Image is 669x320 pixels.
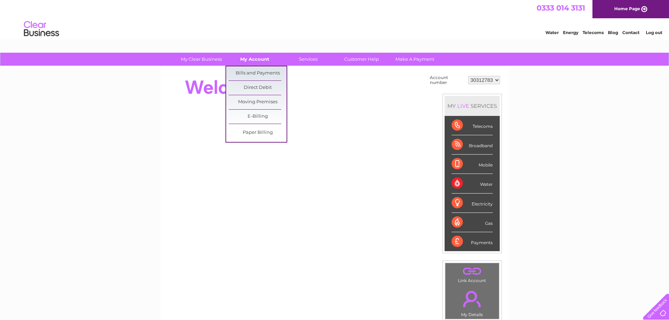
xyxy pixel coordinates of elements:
a: My Account [226,53,284,66]
a: . [447,265,497,277]
a: Log out [646,30,662,35]
div: LIVE [456,103,471,109]
a: My Clear Business [172,53,230,66]
a: Customer Help [333,53,391,66]
td: Link Account [445,263,499,285]
a: Make A Payment [386,53,444,66]
a: Telecoms [583,30,604,35]
a: . [447,287,497,311]
a: Paper Billing [229,126,287,140]
a: Bills and Payments [229,66,287,80]
a: Blog [608,30,618,35]
a: 0333 014 3131 [537,4,585,12]
div: Mobile [452,155,493,174]
div: MY SERVICES [445,96,500,116]
div: Electricity [452,194,493,213]
div: Telecoms [452,116,493,135]
img: logo.png [24,18,59,40]
a: Energy [563,30,578,35]
td: My Details [445,285,499,319]
a: Water [545,30,559,35]
div: Payments [452,232,493,251]
div: Gas [452,213,493,232]
div: Broadband [452,135,493,155]
td: Account number [428,73,466,87]
div: Clear Business is a trading name of Verastar Limited (registered in [GEOGRAPHIC_DATA] No. 3667643... [169,4,501,34]
a: Contact [622,30,640,35]
div: Water [452,174,493,193]
a: Services [279,53,337,66]
a: Moving Premises [229,95,287,109]
a: E-Billing [229,110,287,124]
a: Direct Debit [229,81,287,95]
